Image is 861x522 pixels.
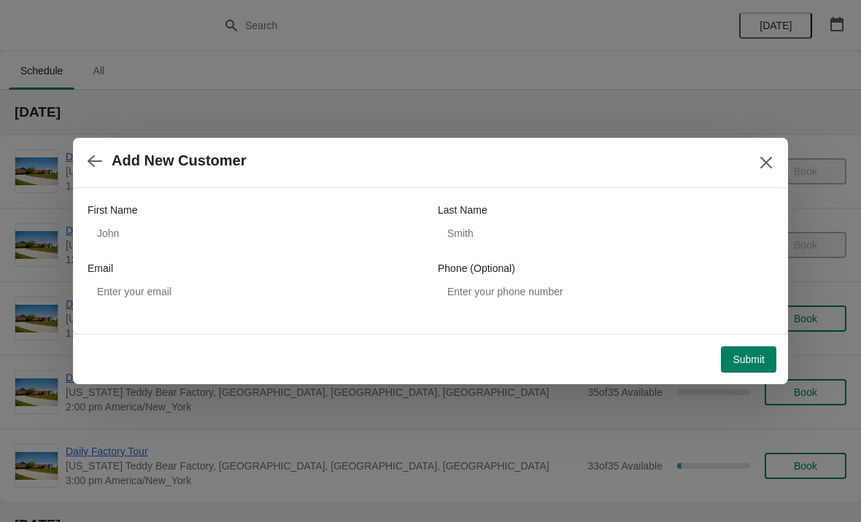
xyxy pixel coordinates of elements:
[88,220,423,246] input: John
[88,261,113,276] label: Email
[438,203,487,217] label: Last Name
[438,278,773,305] input: Enter your phone number
[721,346,776,373] button: Submit
[112,152,246,169] h2: Add New Customer
[88,278,423,305] input: Enter your email
[438,220,773,246] input: Smith
[733,354,765,365] span: Submit
[88,203,137,217] label: First Name
[753,149,779,176] button: Close
[438,261,515,276] label: Phone (Optional)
